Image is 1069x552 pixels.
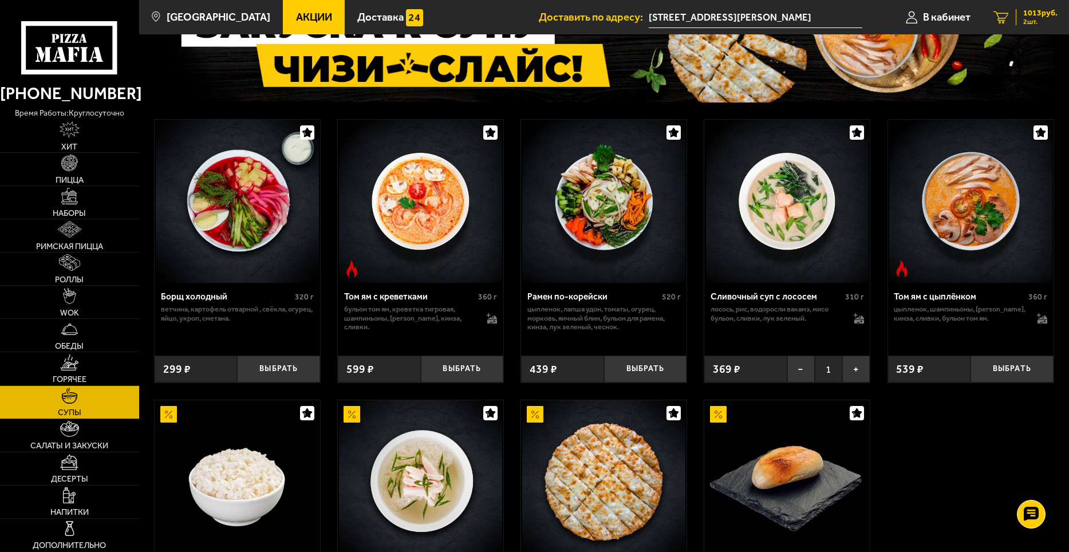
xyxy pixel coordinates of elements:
div: Сливочный суп с лососем [711,291,842,302]
span: 1 [815,356,842,383]
p: бульон том ям, креветка тигровая, шампиньоны, [PERSON_NAME], кинза, сливки. [344,305,476,332]
span: Дополнительно [33,541,106,549]
span: Супы [58,408,81,416]
span: 439 ₽ [530,364,557,374]
span: Наборы [53,209,86,217]
span: Роллы [55,275,84,283]
button: Выбрать [971,356,1054,383]
div: Том ям с креветками [344,291,476,302]
div: Борщ холодный [161,291,293,302]
span: WOK [60,309,79,317]
span: Обеды [55,342,84,350]
span: 360 г [1028,292,1047,302]
span: В кабинет [923,12,971,23]
img: Том ям с креветками [339,120,502,283]
span: 2 шт. [1023,18,1058,25]
span: 520 г [662,292,681,302]
img: Острое блюдо [893,261,910,277]
p: цыпленок, шампиньоны, [PERSON_NAME], кинза, сливки, бульон том ям. [894,305,1025,322]
a: Борщ холодный [155,120,320,283]
p: цыпленок, лапша удон, томаты, огурец, морковь, яичный блин, бульон для рамена, кинза, лук зеленый... [527,305,681,332]
a: Острое блюдоТом ям с креветками [338,120,503,283]
span: Салаты и закуски [30,441,108,450]
span: Римская пицца [36,242,103,250]
img: Борщ холодный [156,120,319,283]
img: Рамен по-корейски [522,120,685,283]
span: Пицца [56,176,84,184]
img: Сливочный суп с лососем [706,120,869,283]
span: 360 г [478,292,497,302]
button: Выбрать [237,356,320,383]
span: 539 ₽ [896,364,924,374]
span: Доставка [357,12,404,23]
button: + [842,356,870,383]
a: Рамен по-корейски [521,120,687,283]
span: Горячее [53,375,86,383]
span: 1013 руб. [1023,9,1058,17]
img: Акционный [160,406,177,423]
span: 299 ₽ [163,364,191,374]
p: ветчина, картофель отварной , свёкла, огурец, яйцо, укроп, сметана. [161,305,314,322]
a: Острое блюдоТом ям с цыплёнком [888,120,1054,283]
input: Ваш адрес доставки [649,7,862,28]
button: − [787,356,815,383]
span: 599 ₽ [346,364,374,374]
span: 310 г [845,292,864,302]
p: лосось, рис, водоросли вакамэ, мисо бульон, сливки, лук зеленый. [711,305,842,322]
a: Сливочный суп с лососем [704,120,870,283]
span: Напитки [50,508,89,516]
img: Острое блюдо [344,261,360,277]
span: [GEOGRAPHIC_DATA] [167,12,270,23]
span: 320 г [295,292,314,302]
span: 369 ₽ [713,364,740,374]
div: Том ям с цыплёнком [894,291,1025,302]
img: Акционный [527,406,543,423]
span: Хит [61,143,77,151]
span: Доставить по адресу: [539,12,649,23]
button: Выбрать [604,356,687,383]
span: Акции [296,12,332,23]
img: Акционный [344,406,360,423]
div: Рамен по-корейски [527,291,659,302]
button: Выбрать [421,356,504,383]
img: 15daf4d41897b9f0e9f617042186c801.svg [406,9,423,26]
span: Десерты [51,475,88,483]
img: Том ям с цыплёнком [889,120,1052,283]
img: Акционный [710,406,727,423]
